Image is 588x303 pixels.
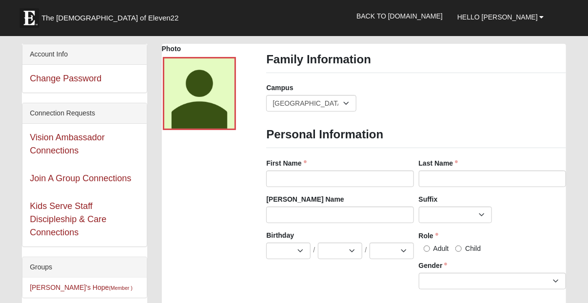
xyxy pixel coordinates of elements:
a: Kids Serve Staff Discipleship & Care Connections [30,201,106,237]
span: Child [465,245,481,252]
label: Last Name [419,158,458,168]
span: / [314,245,315,256]
span: The [DEMOGRAPHIC_DATA] of Eleven22 [41,13,178,23]
label: Role [419,231,438,241]
a: Back to [DOMAIN_NAME] [349,4,450,28]
label: Photo [162,44,181,54]
h3: Personal Information [266,128,566,142]
label: Birthday [266,230,294,240]
span: Adult [433,245,449,252]
div: Account Info [22,44,146,65]
a: Hello [PERSON_NAME] [450,5,551,29]
label: Suffix [419,194,438,204]
label: First Name [266,158,306,168]
input: Child [455,246,462,252]
a: Change Password [30,74,101,83]
input: Adult [424,246,430,252]
a: Join A Group Connections [30,173,131,183]
a: Vision Ambassador Connections [30,133,105,155]
a: The [DEMOGRAPHIC_DATA] of Eleven22 [15,3,210,28]
div: Groups [22,257,146,278]
small: (Member ) [109,285,132,291]
label: Gender [419,261,448,270]
div: Connection Requests [22,103,146,124]
span: / [365,245,367,256]
label: [PERSON_NAME] Name [266,194,344,204]
span: Hello [PERSON_NAME] [457,13,538,21]
a: [PERSON_NAME]'s Hope(Member ) [30,284,133,291]
img: Eleven22 logo [20,8,39,28]
label: Campus [266,83,293,93]
h3: Family Information [266,53,566,67]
